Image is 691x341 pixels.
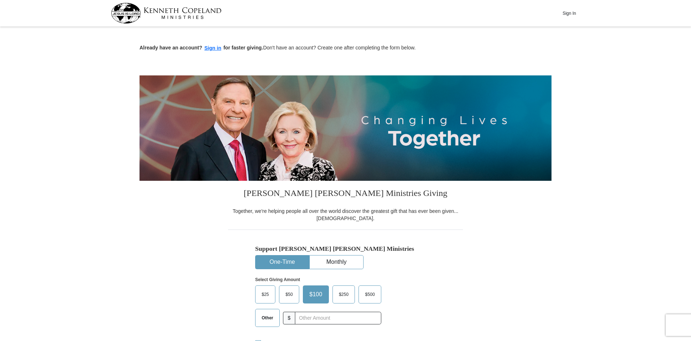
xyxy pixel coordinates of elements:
strong: Select Giving Amount [255,277,300,282]
p: Don't have an account? Create one after completing the form below. [140,44,551,52]
span: Other [258,312,277,323]
button: One-Time [256,255,309,269]
button: Sign In [558,8,580,19]
button: Sign in [202,44,224,52]
img: kcm-header-logo.svg [111,3,222,23]
button: Monthly [310,255,363,269]
div: Together, we're helping people all over the world discover the greatest gift that has ever been g... [228,207,463,222]
strong: Already have an account? for faster giving. [140,45,263,51]
span: $100 [306,289,326,300]
input: Other Amount [295,312,381,324]
h5: Support [PERSON_NAME] [PERSON_NAME] Ministries [255,245,436,253]
span: $ [283,312,295,324]
h3: [PERSON_NAME] [PERSON_NAME] Ministries Giving [228,181,463,207]
span: $500 [361,289,378,300]
span: $250 [335,289,352,300]
span: $50 [282,289,296,300]
span: $25 [258,289,272,300]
